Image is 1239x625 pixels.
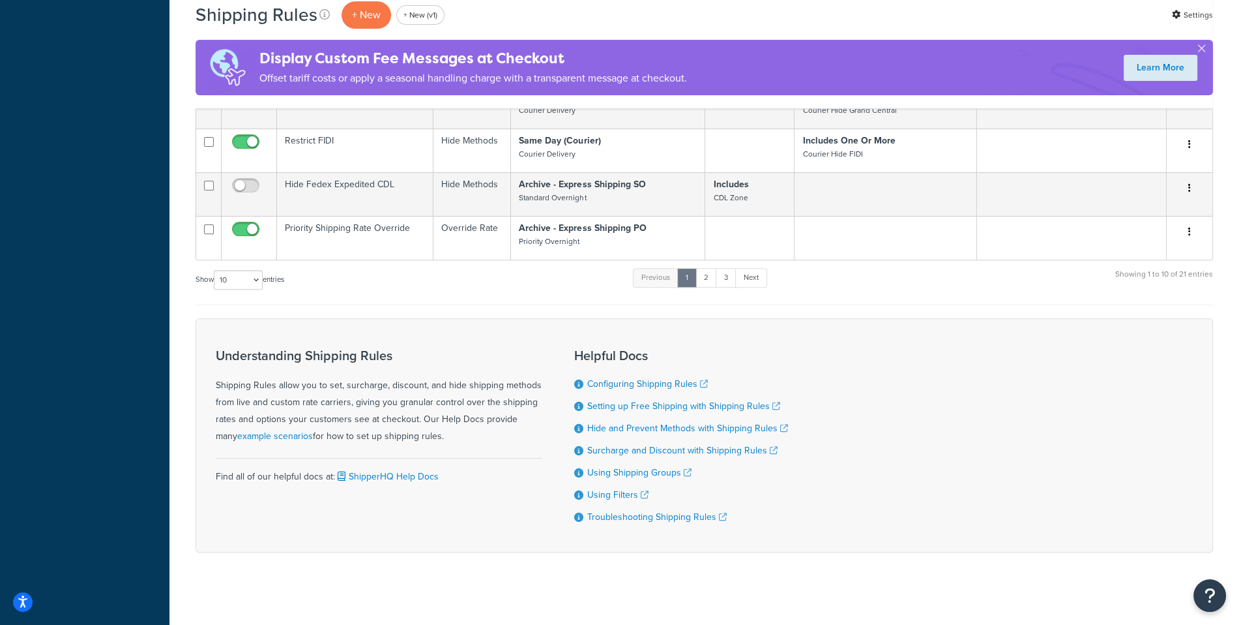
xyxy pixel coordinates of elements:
small: Standard Overnight [519,192,586,204]
small: Courier Hide FIDI [802,148,862,160]
a: Using Shipping Groups [587,466,692,480]
a: ShipperHQ Help Docs [335,470,439,483]
a: Surcharge and Discount with Shipping Rules [587,444,778,457]
a: Next [735,268,767,288]
img: duties-banner-06bc72dcb5fe05cb3f9472aba00be2ae8eb53ab6f0d8bb03d382ba314ac3c341.png [196,40,259,95]
a: Troubleshooting Shipping Rules [587,510,727,524]
strong: Includes [713,177,748,191]
strong: Same Day (Courier) [519,134,600,147]
button: Open Resource Center [1193,579,1226,612]
h1: Shipping Rules [196,2,317,27]
td: Restrict FIDI [277,129,433,172]
td: Priority Shipping Rate Override [277,216,433,260]
a: Setting up Free Shipping with Shipping Rules [587,399,780,413]
p: Offset tariff costs or apply a seasonal handling charge with a transparent message at checkout. [259,69,687,87]
small: Courier Hide Grand Central [802,104,896,116]
a: Previous [633,268,678,288]
h3: Helpful Docs [574,348,788,363]
div: Shipping Rules allow you to set, surcharge, discount, and hide shipping methods from live and cus... [216,348,542,445]
small: Priority Overnight [519,236,579,247]
a: 2 [695,268,717,288]
strong: Archive - Express Shipping SO [519,177,645,191]
a: 1 [677,268,697,288]
h4: Display Custom Fee Messages at Checkout [259,48,687,69]
td: Hide Methods [433,172,511,216]
h3: Understanding Shipping Rules [216,348,542,363]
strong: Archive - Express Shipping PO [519,221,646,235]
a: Learn More [1124,55,1197,81]
a: Hide and Prevent Methods with Shipping Rules [587,421,788,435]
small: Courier Delivery [519,104,576,116]
a: Settings [1172,6,1213,24]
small: Courier Delivery [519,148,576,160]
p: + New [342,1,391,28]
a: + New (v1) [396,5,445,25]
strong: Includes One Or More [802,134,895,147]
select: Showentries [214,270,263,290]
td: Override Rate [433,216,511,260]
label: Show entries [196,270,284,290]
a: 3 [716,268,736,288]
div: Find all of our helpful docs at: [216,458,542,485]
a: Using Filters [587,488,649,502]
a: Configuring Shipping Rules [587,377,708,391]
a: example scenarios [237,429,313,443]
small: CDL Zone [713,192,748,204]
td: Hide Fedex Expedited CDL [277,172,433,216]
div: Showing 1 to 10 of 21 entries [1115,267,1213,295]
td: Hide Methods [433,129,511,172]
